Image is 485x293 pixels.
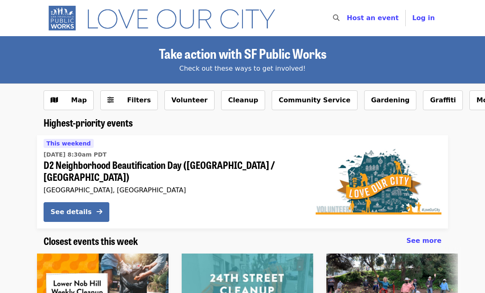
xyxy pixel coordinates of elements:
button: Gardening [364,90,417,110]
i: search icon [333,14,339,22]
span: This weekend [46,140,91,147]
button: Cleanup [221,90,265,110]
img: SF Public Works - Home [44,5,287,31]
span: D2 Neighborhood Beautification Day ([GEOGRAPHIC_DATA] / [GEOGRAPHIC_DATA]) [44,159,303,183]
button: Graffiti [423,90,463,110]
div: Closest events this week [37,235,448,247]
div: [GEOGRAPHIC_DATA], [GEOGRAPHIC_DATA] [44,186,303,194]
time: [DATE] 8:30am PDT [44,150,106,159]
input: Search [344,8,351,28]
i: map icon [51,96,58,104]
span: Highest-priority events [44,115,133,129]
button: Volunteer [164,90,215,110]
span: Take action with SF Public Works [159,44,326,63]
span: Filters [127,96,151,104]
a: See more [406,236,441,246]
span: See more [406,237,441,245]
button: Community Service [272,90,358,110]
span: Log in [412,14,435,22]
button: Filters (0 selected) [100,90,158,110]
a: Closest events this week [44,235,138,247]
button: See details [44,202,109,222]
div: See details [51,207,92,217]
button: Log in [406,10,441,26]
div: Check out these ways to get involved! [44,64,441,74]
a: Host an event [347,14,399,22]
a: See details for "D2 Neighborhood Beautification Day (Russian Hill / Fillmore)" [37,135,448,228]
i: sliders-h icon [107,96,114,104]
span: Map [71,96,87,104]
button: Show map view [44,90,94,110]
i: arrow-right icon [97,208,102,216]
img: D2 Neighborhood Beautification Day (Russian Hill / Fillmore) organized by SF Public Works [316,149,441,215]
span: Closest events this week [44,233,138,248]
